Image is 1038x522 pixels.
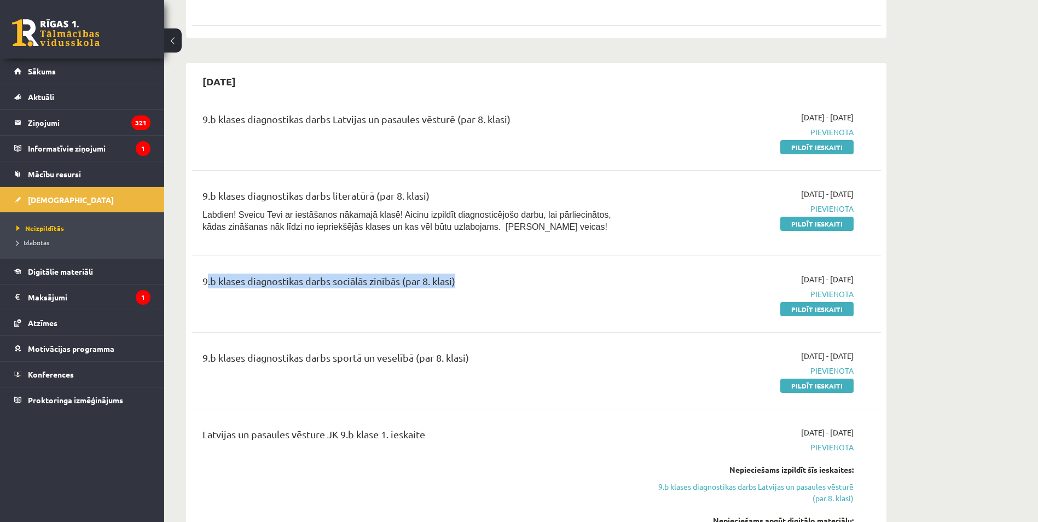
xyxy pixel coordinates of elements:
[28,395,123,405] span: Proktoringa izmēģinājums
[28,285,150,310] legend: Maksājumi
[28,92,54,102] span: Aktuāli
[647,203,854,214] span: Pievienota
[131,115,150,130] i: 321
[801,427,854,438] span: [DATE] - [DATE]
[780,140,854,154] a: Pildīt ieskaiti
[780,217,854,231] a: Pildīt ieskaiti
[202,274,631,294] div: 9.b klases diagnostikas darbs sociālās zinībās (par 8. klasi)
[780,302,854,316] a: Pildīt ieskaiti
[14,362,150,387] a: Konferences
[16,237,153,247] a: Izlabotās
[28,110,150,135] legend: Ziņojumi
[192,68,247,94] h2: [DATE]
[14,285,150,310] a: Maksājumi1
[16,223,153,233] a: Neizpildītās
[14,310,150,335] a: Atzīmes
[801,188,854,200] span: [DATE] - [DATE]
[28,344,114,353] span: Motivācijas programma
[647,365,854,376] span: Pievienota
[14,187,150,212] a: [DEMOGRAPHIC_DATA]
[16,224,64,233] span: Neizpildītās
[202,188,631,208] div: 9.b klases diagnostikas darbs literatūrā (par 8. klasi)
[801,112,854,123] span: [DATE] - [DATE]
[14,336,150,361] a: Motivācijas programma
[28,369,74,379] span: Konferences
[28,318,57,328] span: Atzīmes
[801,350,854,362] span: [DATE] - [DATE]
[28,266,93,276] span: Digitālie materiāli
[647,464,854,475] div: Nepieciešams izpildīt šīs ieskaites:
[14,59,150,84] a: Sākums
[136,290,150,305] i: 1
[202,350,631,370] div: 9.b klases diagnostikas darbs sportā un veselībā (par 8. klasi)
[647,288,854,300] span: Pievienota
[801,274,854,285] span: [DATE] - [DATE]
[202,112,631,132] div: 9.b klases diagnostikas darbs Latvijas un pasaules vēsturē (par 8. klasi)
[647,126,854,138] span: Pievienota
[14,161,150,187] a: Mācību resursi
[780,379,854,393] a: Pildīt ieskaiti
[202,210,611,231] span: Labdien! Sveicu Tevi ar iestāšanos nākamajā klasē! Aicinu izpildīt diagnosticējošo darbu, lai pār...
[14,136,150,161] a: Informatīvie ziņojumi1
[12,19,100,47] a: Rīgas 1. Tālmācības vidusskola
[14,84,150,109] a: Aktuāli
[14,259,150,284] a: Digitālie materiāli
[647,481,854,504] a: 9.b klases diagnostikas darbs Latvijas un pasaules vēsturē (par 8. klasi)
[28,195,114,205] span: [DEMOGRAPHIC_DATA]
[647,442,854,453] span: Pievienota
[136,141,150,156] i: 1
[14,387,150,413] a: Proktoringa izmēģinājums
[14,110,150,135] a: Ziņojumi321
[202,427,631,447] div: Latvijas un pasaules vēsture JK 9.b klase 1. ieskaite
[28,169,81,179] span: Mācību resursi
[28,66,56,76] span: Sākums
[28,136,150,161] legend: Informatīvie ziņojumi
[16,238,49,247] span: Izlabotās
